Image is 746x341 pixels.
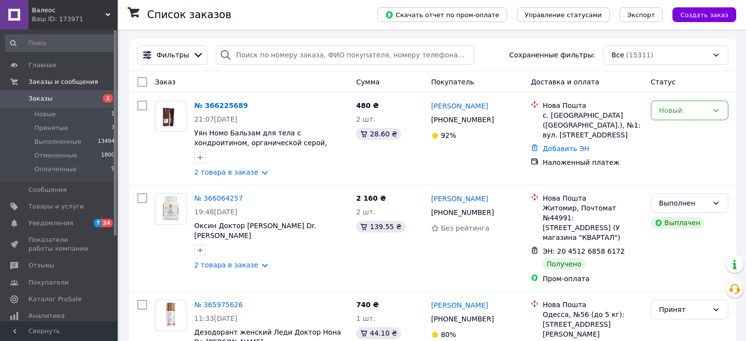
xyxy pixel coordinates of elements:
a: № 366064257 [194,194,243,202]
span: Заказ [155,78,176,86]
span: [PHONE_NUMBER] [431,315,494,323]
span: Уведомления [28,219,73,228]
span: 480 ₴ [356,102,379,109]
span: Выполненные [34,137,81,146]
span: 24 [102,219,113,227]
span: Скачать отчет по пром-оплате [385,10,499,19]
span: Создать заказ [680,11,728,19]
span: Главная [28,61,56,70]
button: Экспорт [619,7,663,22]
span: Валеос [32,6,105,15]
button: Создать заказ [672,7,736,22]
span: 13494 [98,137,115,146]
a: Оксин Доктор [PERSON_NAME] Dr. [PERSON_NAME] [194,222,316,239]
span: Покупатели [28,278,69,287]
span: 21:07[DATE] [194,115,237,123]
h1: Список заказов [147,9,232,21]
div: 44.10 ₴ [356,327,401,339]
a: № 366225689 [194,102,248,109]
div: 28.60 ₴ [356,128,401,140]
input: Поиск [5,34,116,52]
span: Фильтры [156,50,189,60]
span: Каталог ProSale [28,295,81,304]
span: [PHONE_NUMBER] [431,116,494,124]
span: 1800 [101,151,115,160]
button: Управление статусами [517,7,610,22]
span: Оплаченные [34,165,77,174]
span: Сообщения [28,185,67,194]
span: 9 [111,165,115,174]
a: Фото товару [155,101,186,132]
div: 139.55 ₴ [356,221,405,233]
span: Принятые [34,124,68,132]
span: [PHONE_NUMBER] [431,209,494,216]
img: Фото товару [155,194,186,224]
a: [PERSON_NAME] [431,300,488,310]
div: Новый [659,105,708,116]
span: Новые [34,110,56,119]
div: Нова Пошта [542,193,643,203]
span: 2 160 ₴ [356,194,386,202]
span: 92% [441,131,456,139]
span: 19:48[DATE] [194,208,237,216]
div: Пром-оплата [542,274,643,284]
span: 7 [94,219,102,227]
a: № 365975626 [194,301,243,309]
span: ЭН: 20 4512 6858 6172 [542,247,625,255]
span: Заказы [28,94,52,103]
a: Фото товару [155,300,186,331]
div: с. [GEOGRAPHIC_DATA] ([GEOGRAPHIC_DATA].), №1: вул. [STREET_ADDRESS] [542,110,643,140]
div: Ваш ID: 173971 [32,15,118,24]
span: 1 [111,110,115,119]
a: [PERSON_NAME] [431,101,488,111]
span: Покупатель [431,78,474,86]
div: Принят [659,304,708,315]
span: 2 шт. [356,208,375,216]
span: Управление статусами [525,11,602,19]
a: Уян Номо Бальзам для тела с хондроитином, органической серой, камфорой FLEX RUB BASIC (Гибкий лук) [194,129,337,157]
div: Выплачен [651,217,704,229]
div: Выполнен [659,198,708,209]
div: Наложенный платеж [542,157,643,167]
span: Отзывы [28,261,54,270]
input: Поиск по номеру заказа, ФИО покупателя, номеру телефона, Email, номеру накладной [216,45,474,65]
span: Заказы и сообщения [28,78,98,86]
span: Доставка и оплата [531,78,599,86]
div: Житомир, Почтомат №44991: [STREET_ADDRESS] (У магазина "КВАРТАЛ") [542,203,643,242]
span: 1 [103,94,113,103]
span: Сумма [356,78,380,86]
span: Сохраненные фильтры: [509,50,595,60]
a: 2 товара в заказе [194,261,258,269]
span: Показатели работы компании [28,236,91,253]
span: 2 шт. [356,115,375,123]
span: 740 ₴ [356,301,379,309]
span: Товары и услуги [28,202,84,211]
span: Аналитика [28,312,65,320]
img: Фото товару [160,300,181,331]
a: Фото товару [155,193,186,225]
span: Отмененные [34,151,77,160]
span: Статус [651,78,676,86]
img: Фото товару [157,101,184,131]
div: Получено [542,258,585,270]
span: 80% [441,331,456,339]
span: Все [612,50,624,60]
a: [PERSON_NAME] [431,194,488,204]
button: Скачать отчет по пром-оплате [377,7,507,22]
span: Без рейтинга [441,224,489,232]
a: Создать заказ [663,10,736,18]
span: 7 [111,124,115,132]
span: (15311) [626,51,653,59]
div: Одесса, №56 (до 5 кг): [STREET_ADDRESS][PERSON_NAME] [542,310,643,339]
div: Нова Пошта [542,300,643,310]
a: Добавить ЭН [542,145,589,153]
a: 2 товара в заказе [194,168,258,176]
span: Экспорт [627,11,655,19]
span: 1 шт. [356,315,375,322]
span: 11:33[DATE] [194,315,237,322]
div: Нова Пошта [542,101,643,110]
